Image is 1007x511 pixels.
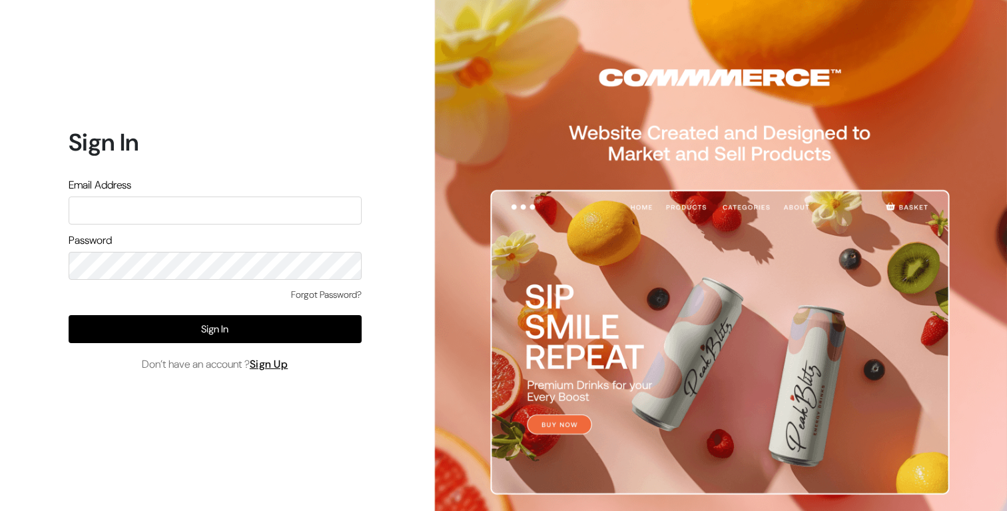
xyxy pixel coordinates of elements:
h1: Sign In [69,128,362,157]
a: Forgot Password? [291,288,362,302]
label: Email Address [69,177,131,193]
a: Sign Up [250,357,288,371]
button: Sign In [69,315,362,343]
label: Password [69,233,112,249]
span: Don’t have an account ? [142,356,288,372]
